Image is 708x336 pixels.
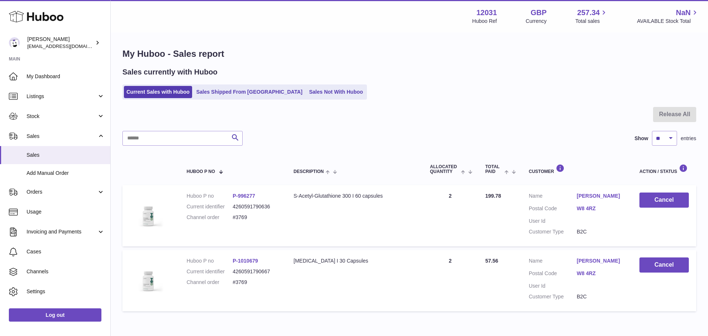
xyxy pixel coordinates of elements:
[423,185,478,246] td: 2
[187,169,215,174] span: Huboo P no
[637,8,699,25] a: NaN AVAILABLE Stock Total
[130,257,167,294] img: 1726643696.jpg
[187,257,233,264] dt: Huboo P no
[27,228,97,235] span: Invoicing and Payments
[27,93,97,100] span: Listings
[529,293,577,300] dt: Customer Type
[529,193,577,201] dt: Name
[423,250,478,311] td: 2
[27,188,97,195] span: Orders
[577,193,625,200] a: [PERSON_NAME]
[187,268,233,275] dt: Current identifier
[575,8,608,25] a: 257.34 Total sales
[577,257,625,264] a: [PERSON_NAME]
[9,37,20,48] img: internalAdmin-12031@internal.huboo.com
[233,214,279,221] dd: #3769
[639,164,689,174] div: Action / Status
[27,170,105,177] span: Add Manual Order
[526,18,547,25] div: Currency
[681,135,696,142] span: entries
[27,43,108,49] span: [EMAIL_ADDRESS][DOMAIN_NAME]
[635,135,648,142] label: Show
[27,208,105,215] span: Usage
[676,8,691,18] span: NaN
[294,169,324,174] span: Description
[577,270,625,277] a: W8 4RZ
[187,214,233,221] dt: Channel order
[233,203,279,210] dd: 4260591790636
[529,283,577,290] dt: User Id
[577,8,600,18] span: 257.34
[187,193,233,200] dt: Huboo P no
[472,18,497,25] div: Huboo Ref
[27,73,105,80] span: My Dashboard
[122,67,218,77] h2: Sales currently with Huboo
[575,18,608,25] span: Total sales
[529,218,577,225] dt: User Id
[294,257,415,264] div: [MEDICAL_DATA] I 30 Capsules
[27,36,94,50] div: [PERSON_NAME]
[430,164,459,174] span: ALLOCATED Quantity
[529,228,577,235] dt: Customer Type
[485,258,498,264] span: 57.56
[233,193,255,199] a: P-996277
[306,86,365,98] a: Sales Not With Huboo
[529,164,625,174] div: Customer
[187,279,233,286] dt: Channel order
[233,268,279,275] dd: 4260591790667
[639,193,689,208] button: Cancel
[485,164,503,174] span: Total paid
[27,288,105,295] span: Settings
[9,308,101,322] a: Log out
[577,228,625,235] dd: B2C
[294,193,415,200] div: S-Acetyl-Glutathione 300 I 60 capsules
[27,268,105,275] span: Channels
[233,279,279,286] dd: #3769
[639,257,689,273] button: Cancel
[577,205,625,212] a: W8 4RZ
[122,48,696,60] h1: My Huboo - Sales report
[577,293,625,300] dd: B2C
[531,8,546,18] strong: GBP
[529,205,577,214] dt: Postal Code
[27,113,97,120] span: Stock
[27,152,105,159] span: Sales
[194,86,305,98] a: Sales Shipped From [GEOGRAPHIC_DATA]
[27,133,97,140] span: Sales
[476,8,497,18] strong: 12031
[529,257,577,266] dt: Name
[187,203,233,210] dt: Current identifier
[27,248,105,255] span: Cases
[124,86,192,98] a: Current Sales with Huboo
[130,193,167,229] img: 1720424458.jpg
[637,18,699,25] span: AVAILABLE Stock Total
[529,270,577,279] dt: Postal Code
[485,193,501,199] span: 199.78
[233,258,258,264] a: P-1010679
